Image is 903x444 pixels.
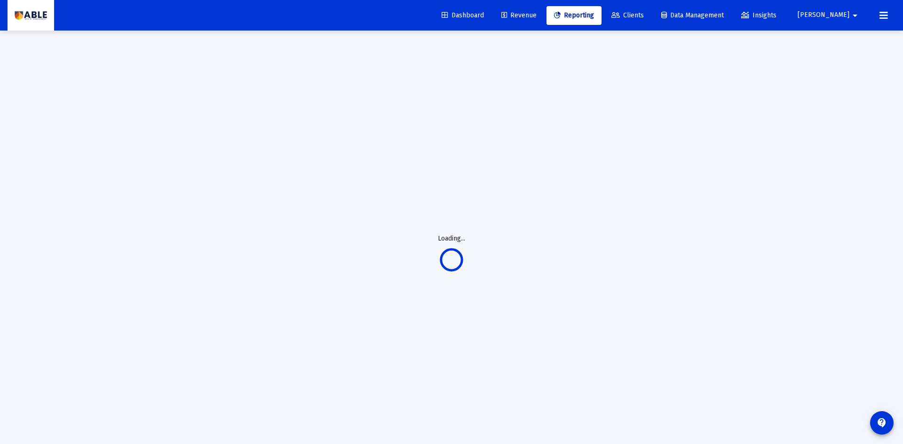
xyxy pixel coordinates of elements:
[798,11,849,19] span: [PERSON_NAME]
[604,6,651,25] a: Clients
[547,6,602,25] a: Reporting
[654,6,731,25] a: Data Management
[434,6,491,25] a: Dashboard
[501,11,537,19] span: Revenue
[442,11,484,19] span: Dashboard
[15,6,47,25] img: Dashboard
[554,11,594,19] span: Reporting
[849,6,861,25] mat-icon: arrow_drop_down
[786,6,872,24] button: [PERSON_NAME]
[741,11,776,19] span: Insights
[661,11,724,19] span: Data Management
[876,417,887,428] mat-icon: contact_support
[734,6,784,25] a: Insights
[494,6,544,25] a: Revenue
[611,11,644,19] span: Clients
